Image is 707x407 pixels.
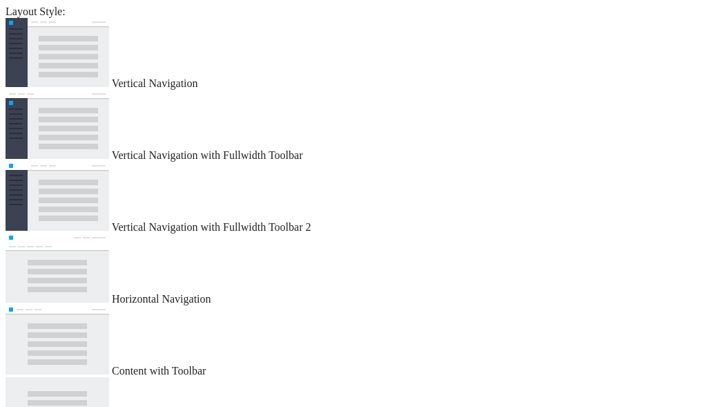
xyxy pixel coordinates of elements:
span: Content with Toolbar [112,365,206,377]
span: Vertical Navigation [112,77,198,89]
span: Vertical Navigation with Fullwidth Toolbar 2 [112,221,311,233]
md-radio-button: Horizontal Navigation [6,234,701,305]
span: Vertical Navigation with Fullwidth Toolbar [112,149,303,161]
div: Layout Style: [6,6,701,18]
img: content-with-toolbar.jpg [6,305,109,375]
img: vertical-nav-with-full-toolbar.jpg [6,90,109,159]
md-radio-button: Vertical Navigation [6,18,701,90]
md-radio-button: Content with Toolbar [6,305,701,377]
md-radio-button: Vertical Navigation with Fullwidth Toolbar [6,90,701,162]
img: horizontal-nav.jpg [6,234,109,303]
img: vertical-nav-with-full-toolbar-2.jpg [6,162,109,231]
span: Horizontal Navigation [112,293,211,305]
img: vertical-nav.jpg [6,18,109,87]
md-radio-button: Vertical Navigation with Fullwidth Toolbar 2 [6,162,701,234]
